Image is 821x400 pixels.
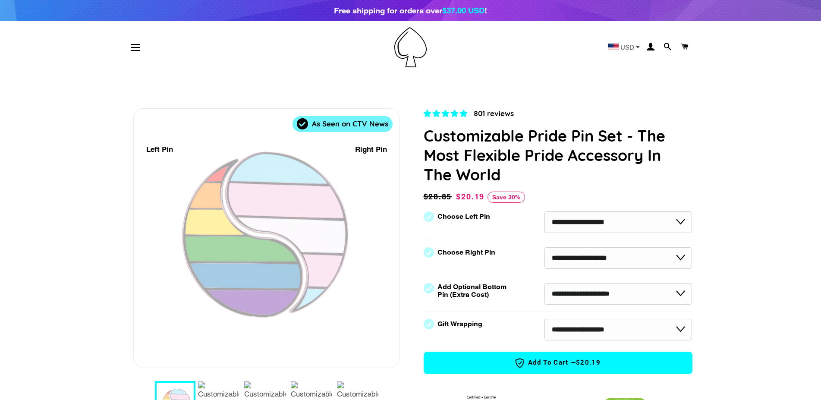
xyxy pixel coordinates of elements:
span: $28.85 [424,191,454,203]
span: $37.00 USD [442,6,484,15]
span: Save 30% [488,192,525,203]
div: 1 / 9 [134,109,399,368]
span: Add to Cart — [437,357,679,369]
span: $20.19 [456,192,484,201]
span: USD [620,44,634,50]
span: 4.83 stars [424,109,469,118]
img: Pin-Ace [394,27,427,67]
button: Add to Cart —$20.19 [424,352,692,374]
span: 801 reviews [474,109,514,118]
label: Choose Right Pin [437,249,495,256]
label: Add Optional Bottom Pin (Extra Cost) [437,283,510,299]
h1: Customizable Pride Pin Set - The Most Flexible Pride Accessory In The World [424,126,692,184]
label: Gift Wrapping [437,320,482,328]
span: $20.19 [576,358,601,367]
label: Choose Left Pin [437,213,490,220]
div: Right Pin [355,144,387,155]
div: Free shipping for orders over ! [334,4,487,16]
